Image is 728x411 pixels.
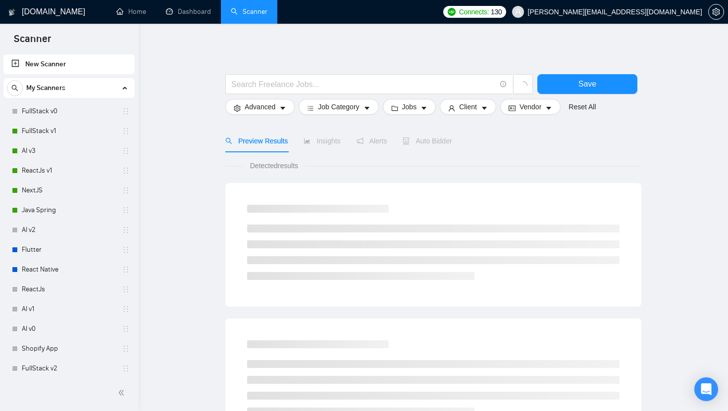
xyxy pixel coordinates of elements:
button: search [7,80,23,96]
a: AI v2 [22,220,116,240]
span: Vendor [520,101,541,112]
span: robot [403,137,410,144]
span: holder [122,127,130,135]
a: FullStack v2 [22,359,116,378]
span: Save [578,78,596,90]
span: search [225,137,232,144]
a: setting [708,8,724,16]
span: setting [234,104,241,112]
button: barsJob Categorycaret-down [299,99,378,115]
span: bars [307,104,314,112]
span: caret-down [279,104,286,112]
span: caret-down [364,104,370,112]
button: setting [708,4,724,20]
span: user [515,8,521,15]
button: folderJobscaret-down [383,99,436,115]
a: New Scanner [11,54,127,74]
span: Auto Bidder [403,137,452,145]
a: Reset All [569,101,596,112]
span: Jobs [402,101,417,112]
span: setting [709,8,724,16]
a: homeHome [116,7,146,16]
span: user [448,104,455,112]
span: caret-down [420,104,427,112]
span: holder [122,107,130,115]
a: ReactJs [22,279,116,299]
a: AI v0 [22,319,116,339]
span: info-circle [500,81,507,88]
a: FullStack v1 [22,121,116,141]
a: AI v1 [22,299,116,319]
span: folder [391,104,398,112]
span: caret-down [545,104,552,112]
span: Preview Results [225,137,288,145]
span: search [7,85,22,91]
span: loading [519,81,527,90]
span: holder [122,266,130,274]
span: caret-down [481,104,488,112]
span: holder [122,206,130,214]
button: Save [537,74,637,94]
a: React Native [22,260,116,279]
span: 130 [491,6,502,17]
a: AI v3 [22,141,116,161]
div: Open Intercom Messenger [694,377,718,401]
a: ReactJs v1 [22,161,116,181]
span: holder [122,226,130,234]
input: Search Freelance Jobs... [231,78,496,91]
a: dashboardDashboard [166,7,211,16]
button: settingAdvancedcaret-down [225,99,295,115]
span: idcard [509,104,516,112]
span: holder [122,167,130,175]
li: New Scanner [3,54,135,74]
button: idcardVendorcaret-down [500,99,561,115]
span: Connects: [459,6,489,17]
span: holder [122,325,130,333]
span: double-left [118,388,128,398]
a: Java Spring [22,200,116,220]
a: FullStack v0 [22,101,116,121]
span: holder [122,246,130,254]
span: holder [122,305,130,313]
span: Advanced [245,101,275,112]
button: userClientcaret-down [440,99,496,115]
span: holder [122,285,130,293]
span: Client [459,101,477,112]
span: My Scanners [26,78,65,98]
a: Flutter [22,240,116,260]
span: holder [122,365,130,372]
span: holder [122,147,130,155]
span: Scanner [6,32,59,52]
span: Insights [304,137,340,145]
a: NextJS [22,181,116,200]
img: logo [8,4,15,20]
span: area-chart [304,137,311,144]
span: holder [122,345,130,353]
a: searchScanner [231,7,267,16]
span: Job Category [318,101,359,112]
span: notification [357,137,364,144]
span: Alerts [357,137,387,145]
img: upwork-logo.png [448,8,456,16]
span: holder [122,186,130,194]
a: Shopify App [22,339,116,359]
span: Detected results [243,160,305,171]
